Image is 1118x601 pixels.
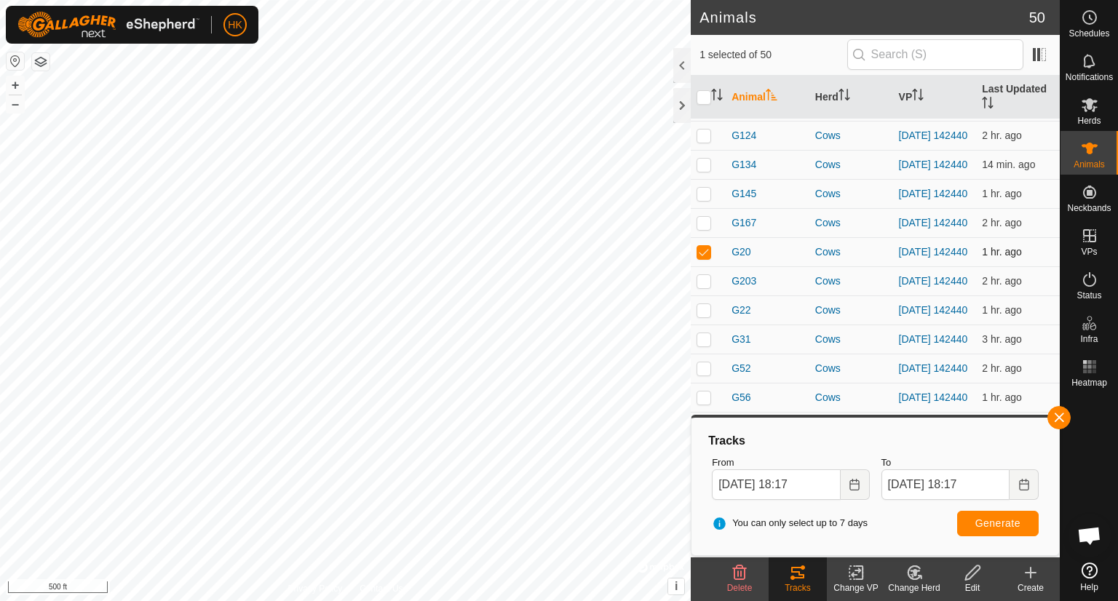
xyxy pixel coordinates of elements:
[732,332,750,347] span: G31
[982,159,1035,170] span: Sep 15, 2025, 6:02 PM
[976,76,1060,119] th: Last Updated
[1080,583,1098,592] span: Help
[815,244,887,260] div: Cows
[769,581,827,594] div: Tracks
[975,517,1020,529] span: Generate
[982,333,1022,345] span: Sep 15, 2025, 3:02 PM
[288,582,343,595] a: Privacy Policy
[1010,469,1039,500] button: Choose Date
[893,76,977,119] th: VP
[732,186,756,202] span: G145
[899,362,968,374] a: [DATE] 142440
[1077,291,1101,300] span: Status
[32,53,49,71] button: Map Layers
[982,130,1022,141] span: Sep 15, 2025, 4:03 PM
[982,275,1022,287] span: Sep 15, 2025, 4:02 PM
[711,91,723,103] p-sorticon: Activate to sort
[982,362,1022,374] span: Sep 15, 2025, 4:02 PM
[1071,378,1107,387] span: Heatmap
[899,246,968,258] a: [DATE] 142440
[899,304,968,316] a: [DATE] 142440
[815,332,887,347] div: Cows
[809,76,893,119] th: Herd
[732,361,750,376] span: G52
[699,9,1029,26] h2: Animals
[943,581,1002,594] div: Edit
[815,274,887,289] div: Cows
[899,275,968,287] a: [DATE] 142440
[838,91,850,103] p-sorticon: Activate to sort
[1068,514,1111,557] div: Open chat
[912,91,924,103] p-sorticon: Activate to sort
[7,95,24,113] button: –
[815,186,887,202] div: Cows
[899,391,968,403] a: [DATE] 142440
[732,244,750,260] span: G20
[815,128,887,143] div: Cows
[732,303,750,318] span: G22
[982,246,1022,258] span: Sep 15, 2025, 4:32 PM
[732,274,756,289] span: G203
[732,390,750,405] span: G56
[841,469,870,500] button: Choose Date
[766,91,777,103] p-sorticon: Activate to sort
[885,581,943,594] div: Change Herd
[1077,116,1101,125] span: Herds
[675,580,678,592] span: i
[982,304,1022,316] span: Sep 15, 2025, 4:32 PM
[847,39,1023,70] input: Search (S)
[815,303,887,318] div: Cows
[1074,160,1105,169] span: Animals
[1060,557,1118,597] a: Help
[17,12,199,38] img: Gallagher Logo
[732,215,756,231] span: G167
[982,99,994,111] p-sorticon: Activate to sort
[7,76,24,94] button: +
[881,455,1039,470] label: To
[7,52,24,70] button: Reset Map
[815,390,887,405] div: Cows
[815,215,887,231] div: Cows
[899,130,968,141] a: [DATE] 142440
[706,432,1044,450] div: Tracks
[1069,29,1109,38] span: Schedules
[899,333,968,345] a: [DATE] 142440
[732,128,756,143] span: G124
[712,516,868,530] span: You can only select up to 7 days
[699,47,847,63] span: 1 selected of 50
[1002,581,1060,594] div: Create
[732,157,756,172] span: G134
[712,455,869,470] label: From
[899,159,968,170] a: [DATE] 142440
[982,217,1022,228] span: Sep 15, 2025, 4:02 PM
[827,581,885,594] div: Change VP
[228,17,242,33] span: HK
[1067,204,1111,212] span: Neckbands
[982,391,1022,403] span: Sep 15, 2025, 4:32 PM
[668,578,684,594] button: i
[1081,247,1097,256] span: VPs
[1029,7,1045,28] span: 50
[899,217,968,228] a: [DATE] 142440
[815,361,887,376] div: Cows
[815,157,887,172] div: Cows
[957,511,1039,536] button: Generate
[899,188,968,199] a: [DATE] 142440
[727,583,753,593] span: Delete
[726,76,809,119] th: Animal
[1066,73,1113,81] span: Notifications
[360,582,403,595] a: Contact Us
[982,188,1022,199] span: Sep 15, 2025, 4:32 PM
[1080,335,1098,343] span: Infra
